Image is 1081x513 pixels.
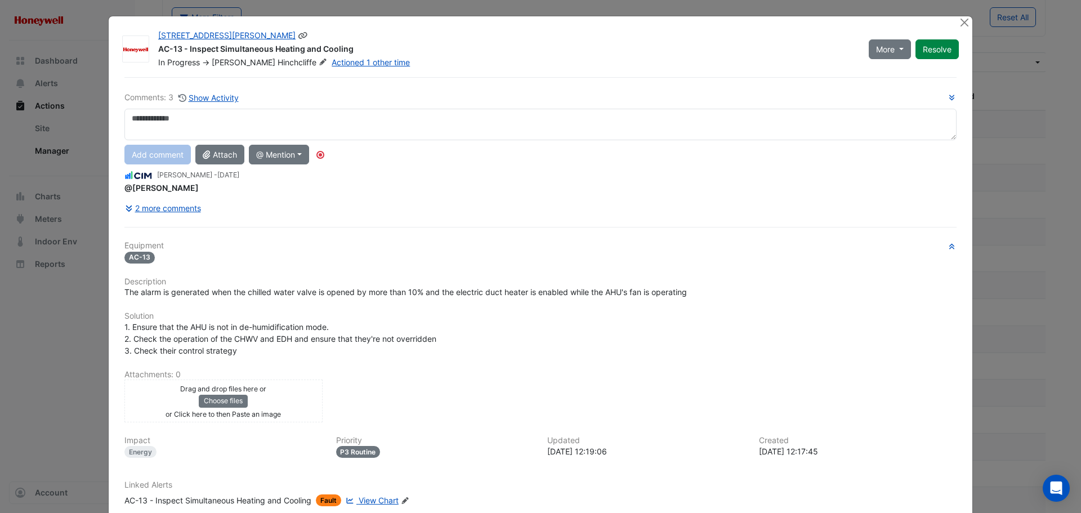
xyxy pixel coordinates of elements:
[124,91,239,104] div: Comments: 3
[547,436,745,445] h6: Updated
[124,287,687,297] span: The alarm is generated when the chilled water valve is opened by more than 10% and the electric d...
[180,385,266,393] small: Drag and drop files here or
[316,494,341,506] span: Fault
[315,150,325,160] div: Tooltip anchor
[336,446,381,458] div: P3 Routine
[759,445,957,457] div: [DATE] 12:17:45
[124,241,957,251] h6: Equipment
[202,57,209,67] span: ->
[124,370,957,380] h6: Attachments: 0
[217,171,239,179] span: 2025-10-01 12:19:06
[124,436,323,445] h6: Impact
[158,43,855,57] div: AC-13 - Inspect Simultaneous Heating and Cooling
[124,252,155,264] span: AC-13
[199,395,248,407] button: Choose files
[124,494,311,506] div: AC-13 - Inspect Simultaneous Heating and Cooling
[124,169,153,182] img: CIM
[123,44,149,55] img: Honeywell
[759,436,957,445] h6: Created
[178,91,239,104] button: Show Activity
[124,183,199,193] span: dave.stevens2@charterhallaccess.com.au [CBRE Charter Hall QLD]
[336,436,534,445] h6: Priority
[195,145,244,164] button: Attach
[278,57,329,68] span: Hinchcliffe
[158,57,200,67] span: In Progress
[401,497,409,505] fa-icon: Edit Linked Alerts
[124,322,436,355] span: 1. Ensure that the AHU is not in de-humidification mode. 2. Check the operation of the CHWV and E...
[124,446,157,458] div: Energy
[958,16,970,28] button: Close
[869,39,911,59] button: More
[876,43,895,55] span: More
[212,57,275,67] span: [PERSON_NAME]
[157,170,239,180] small: [PERSON_NAME] -
[343,494,399,506] a: View Chart
[915,39,959,59] button: Resolve
[298,30,308,40] span: Copy link to clipboard
[124,480,957,490] h6: Linked Alerts
[158,30,296,40] a: [STREET_ADDRESS][PERSON_NAME]
[124,198,202,218] button: 2 more comments
[547,445,745,457] div: [DATE] 12:19:06
[249,145,309,164] button: @ Mention
[1043,475,1070,502] div: Open Intercom Messenger
[359,496,399,505] span: View Chart
[124,311,957,321] h6: Solution
[166,410,281,418] small: or Click here to then Paste an image
[332,57,410,67] a: Actioned 1 other time
[124,277,957,287] h6: Description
